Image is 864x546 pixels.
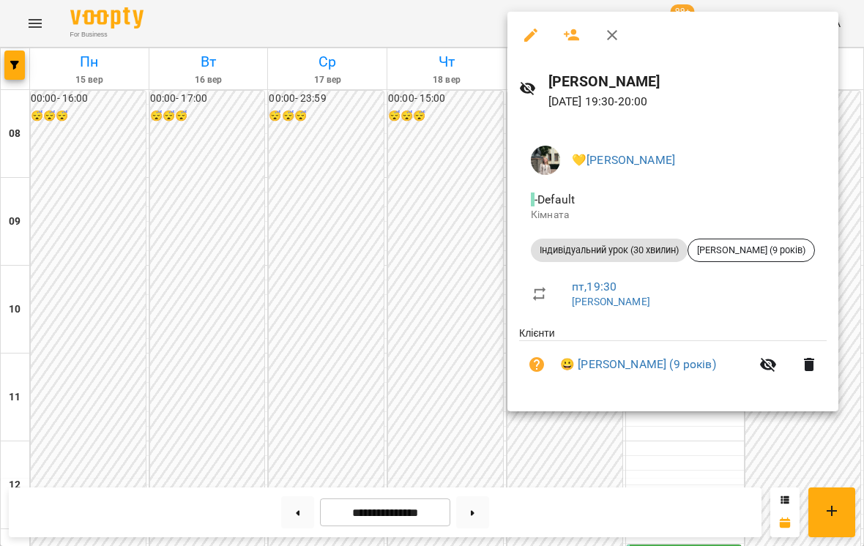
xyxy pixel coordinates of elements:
span: - Default [531,192,578,206]
h6: [PERSON_NAME] [548,70,827,93]
a: пт , 19:30 [572,280,617,293]
p: [DATE] 19:30 - 20:00 [548,93,827,111]
ul: Клієнти [519,326,827,394]
span: Індивідуальний урок (30 хвилин) [531,244,688,257]
p: Кімната [531,208,815,222]
a: [PERSON_NAME] [572,296,650,307]
a: 😀 [PERSON_NAME] (9 років) [560,356,716,373]
div: [PERSON_NAME] (9 років) [688,239,815,262]
button: Візит ще не сплачено. Додати оплату? [519,347,554,382]
img: cf4d6eb83d031974aacf3fedae7611bc.jpeg [531,146,560,175]
a: 💛[PERSON_NAME] [572,153,675,167]
span: [PERSON_NAME] (9 років) [688,244,814,257]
